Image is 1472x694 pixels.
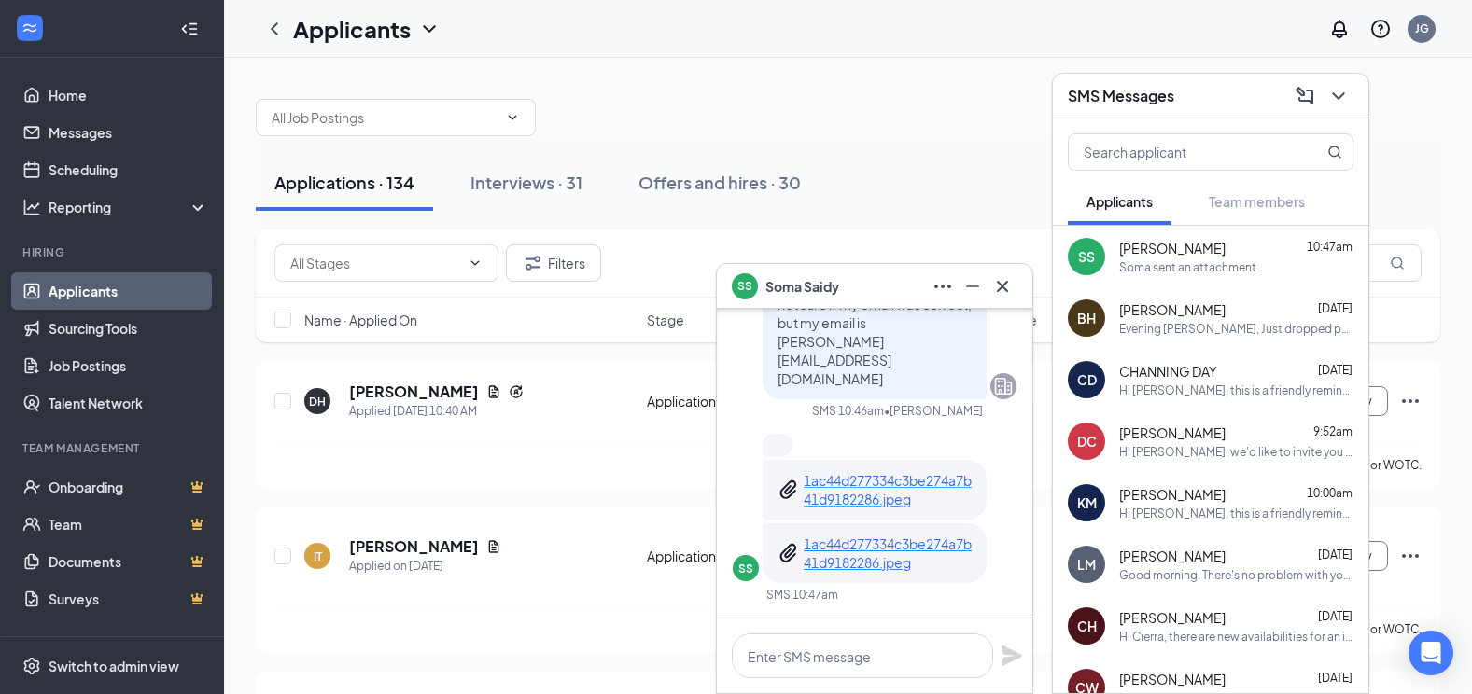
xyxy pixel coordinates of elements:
[22,244,204,260] div: Hiring
[293,13,411,45] h1: Applicants
[1318,548,1353,562] span: [DATE]
[1307,240,1353,254] span: 10:47am
[274,171,414,194] div: Applications · 134
[1119,506,1353,521] div: Hi [PERSON_NAME], this is a friendly reminder. Your meeting with Fairfield by [PERSON_NAME] for H...
[49,76,208,114] a: Home
[647,311,684,329] span: Stage
[1086,193,1153,210] span: Applicants
[1119,382,1353,398] div: Hi [PERSON_NAME], this is a friendly reminder. Your meeting with Fairfield by [PERSON_NAME] for B...
[21,19,39,37] svg: WorkstreamLogo
[1318,301,1353,315] span: [DATE]
[1119,608,1226,627] span: [PERSON_NAME]
[1077,309,1096,327] div: BH
[1001,645,1023,667] svg: Plane
[49,580,208,618] a: SurveysCrown
[647,392,812,410] div: Application Complete
[1318,671,1353,685] span: [DATE]
[49,151,208,188] a: Scheduling
[1294,85,1316,107] svg: ComposeMessage
[522,252,544,274] svg: Filter
[1119,259,1256,275] div: Soma sent an attachment
[1119,629,1353,645] div: Hi Cierra, there are new availabilities for an interview. This is a reminder to schedule your int...
[765,276,839,297] span: Soma Saidy
[991,275,1014,298] svg: Cross
[49,468,208,506] a: OnboardingCrown
[961,275,984,298] svg: Minimize
[1077,617,1097,635] div: CH
[1290,81,1320,111] button: ComposeMessage
[1415,21,1429,36] div: JG
[778,479,800,501] svg: Paperclip
[1209,193,1305,210] span: Team members
[1307,486,1353,500] span: 10:00am
[804,534,972,572] p: 1ac44d277334c3be274a7b41d9182286.jpeg
[49,347,208,384] a: Job Postings
[1119,567,1353,583] div: Good morning. There's no problem with your decision to decline my role and not join the Marriott ...
[804,471,972,508] a: 1ac44d277334c3be274a7b41d9182286.jpeg
[349,557,501,576] div: Applied on [DATE]
[1077,555,1096,574] div: LM
[1390,256,1405,271] svg: MagnifyingGlass
[1068,86,1174,106] h3: SMS Messages
[1119,423,1226,442] span: [PERSON_NAME]
[1313,424,1353,438] span: 9:52am
[1078,247,1095,266] div: SS
[349,536,479,557] h5: [PERSON_NAME]
[1119,670,1226,688] span: [PERSON_NAME]
[958,271,988,301] button: Minimize
[418,18,441,40] svg: ChevronDown
[1119,547,1226,565] span: [PERSON_NAME]
[1328,18,1351,40] svg: Notifications
[1327,145,1342,160] svg: MagnifyingGlass
[49,506,208,543] a: TeamCrown
[49,114,208,151] a: Messages
[766,587,838,603] div: SMS 10:47am
[314,548,322,564] div: IT
[1318,363,1353,377] span: [DATE]
[49,657,179,675] div: Switch to admin view
[1077,432,1097,451] div: DC
[470,171,582,194] div: Interviews · 31
[1369,18,1392,40] svg: QuestionInfo
[22,440,204,456] div: Team Management
[988,271,1017,301] button: Cross
[738,561,753,576] div: SS
[1399,390,1422,412] svg: Ellipses
[1409,631,1453,675] div: Open Intercom Messenger
[49,384,208,422] a: Talent Network
[932,275,954,298] svg: Ellipses
[1119,485,1226,504] span: [PERSON_NAME]
[647,547,812,565] div: Application Review
[486,384,501,399] svg: Document
[992,375,1015,397] svg: Company
[349,382,479,402] h5: [PERSON_NAME]
[272,107,498,128] input: All Job Postings
[778,542,800,564] svg: Paperclip
[22,198,41,216] svg: Analysis
[1119,300,1226,319] span: [PERSON_NAME]
[1327,85,1350,107] svg: ChevronDown
[1077,370,1097,389] div: CD
[812,403,884,419] div: SMS 10:46am
[468,256,483,271] svg: ChevronDown
[1324,81,1353,111] button: ChevronDown
[180,20,199,38] svg: Collapse
[290,253,460,273] input: All Stages
[49,272,208,310] a: Applicants
[928,271,958,301] button: Ellipses
[1318,609,1353,623] span: [DATE]
[49,198,209,216] div: Reporting
[1119,321,1353,337] div: Evening [PERSON_NAME], Just dropped paperwork off at the desk with [PERSON_NAME]. I have not seen...
[22,657,41,675] svg: Settings
[49,310,208,347] a: Sourcing Tools
[49,543,208,580] a: DocumentsCrown
[1069,134,1290,170] input: Search applicant
[1399,545,1422,567] svg: Ellipses
[304,311,417,329] span: Name · Applied On
[486,539,501,554] svg: Document
[1119,362,1217,381] span: CHANNING DAY
[884,403,983,419] span: • [PERSON_NAME]
[505,110,520,125] svg: ChevronDown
